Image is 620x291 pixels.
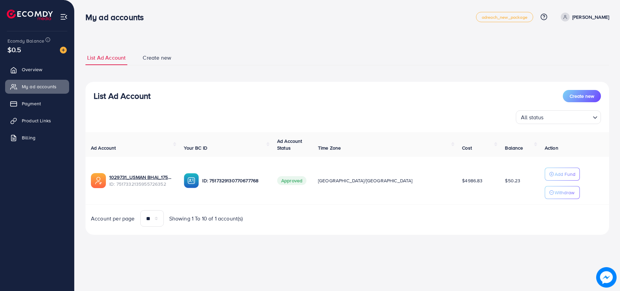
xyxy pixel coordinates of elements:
[60,47,67,53] img: image
[318,144,341,151] span: Time Zone
[558,13,609,21] a: [PERSON_NAME]
[546,111,590,122] input: Search for option
[7,10,53,20] img: logo
[91,144,116,151] span: Ad Account
[476,12,533,22] a: adreach_new_package
[202,177,266,185] p: ID: 7517329130770677768
[277,176,306,185] span: Approved
[109,174,173,188] div: <span class='underline'>1029731_USMAN BHAI_1750265294610</span></br>7517332135955726352
[7,45,21,55] span: $0.5
[563,90,601,102] button: Create new
[22,83,57,90] span: My ad accounts
[545,186,580,199] button: Withdraw
[5,131,69,144] a: Billing
[462,144,472,151] span: Cost
[5,97,69,110] a: Payment
[60,13,68,21] img: menu
[22,134,35,141] span: Billing
[5,114,69,127] a: Product Links
[570,93,594,99] span: Create new
[505,177,520,184] span: $50.23
[516,110,601,124] div: Search for option
[462,177,482,184] span: $4986.83
[318,177,413,184] span: [GEOGRAPHIC_DATA]/[GEOGRAPHIC_DATA]
[184,173,199,188] img: ic-ba-acc.ded83a64.svg
[87,54,126,62] span: List Ad Account
[597,267,617,288] img: image
[520,112,545,122] span: All status
[109,181,173,187] span: ID: 7517332135955726352
[5,63,69,76] a: Overview
[5,80,69,93] a: My ad accounts
[505,144,523,151] span: Balance
[545,144,558,151] span: Action
[7,37,44,44] span: Ecomdy Balance
[91,173,106,188] img: ic-ads-acc.e4c84228.svg
[572,13,609,21] p: [PERSON_NAME]
[91,215,135,223] span: Account per page
[143,54,171,62] span: Create new
[22,66,42,73] span: Overview
[555,170,575,178] p: Add Fund
[22,117,51,124] span: Product Links
[277,138,302,151] span: Ad Account Status
[94,91,150,101] h3: List Ad Account
[555,188,574,197] p: Withdraw
[482,15,527,19] span: adreach_new_package
[545,168,580,181] button: Add Fund
[22,100,41,107] span: Payment
[184,144,207,151] span: Your BC ID
[109,174,173,181] a: 1029731_USMAN BHAI_1750265294610
[169,215,243,223] span: Showing 1 To 10 of 1 account(s)
[85,12,149,22] h3: My ad accounts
